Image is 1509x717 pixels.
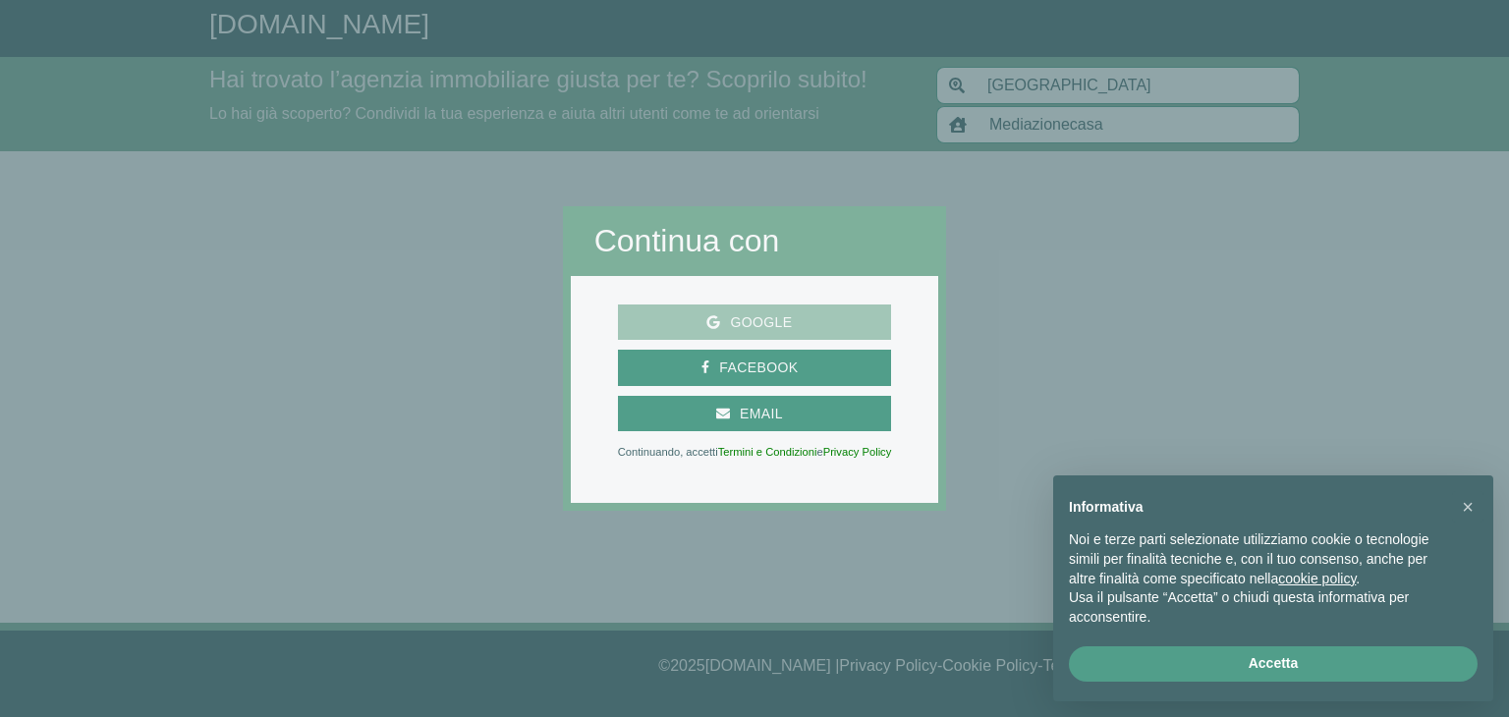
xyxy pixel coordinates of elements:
[618,396,892,432] button: Email
[1462,496,1474,518] span: ×
[618,447,892,457] p: Continuando, accetti e
[618,350,892,386] button: Facebook
[1069,646,1478,682] button: Accetta
[1452,491,1483,523] button: Chiudi questa informativa
[720,310,802,335] span: Google
[1069,499,1446,516] h2: Informativa
[1069,588,1446,627] p: Usa il pulsante “Accetta” o chiudi questa informativa per acconsentire.
[718,446,817,458] a: Termini e Condizioni
[1278,571,1356,586] a: cookie policy - il link si apre in una nuova scheda
[1069,530,1446,588] p: Noi e terze parti selezionate utilizziamo cookie o tecnologie simili per finalità tecniche e, con...
[709,356,808,380] span: Facebook
[618,304,892,341] button: Google
[730,402,793,426] span: Email
[594,222,916,259] h2: Continua con
[823,446,892,458] a: Privacy Policy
